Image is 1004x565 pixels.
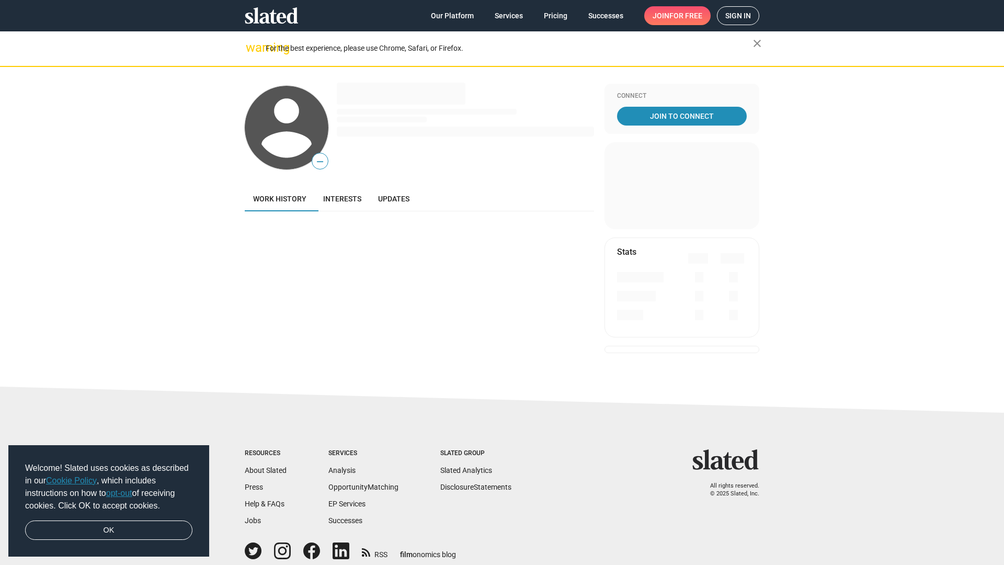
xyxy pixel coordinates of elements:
[328,500,366,508] a: EP Services
[617,92,747,100] div: Connect
[423,6,482,25] a: Our Platform
[378,195,409,203] span: Updates
[400,550,413,559] span: film
[315,186,370,211] a: Interests
[46,476,97,485] a: Cookie Policy
[266,41,753,55] div: For the best experience, please use Chrome, Safari, or Firefox.
[323,195,361,203] span: Interests
[253,195,306,203] span: Work history
[245,466,287,474] a: About Slated
[486,6,531,25] a: Services
[8,445,209,557] div: cookieconsent
[751,37,763,50] mat-icon: close
[495,6,523,25] span: Services
[245,449,287,458] div: Resources
[440,483,511,491] a: DisclosureStatements
[106,489,132,498] a: opt-out
[644,6,711,25] a: Joinfor free
[619,107,745,126] span: Join To Connect
[312,155,328,168] span: —
[245,186,315,211] a: Work history
[246,41,258,54] mat-icon: warning
[245,483,263,491] a: Press
[725,7,751,25] span: Sign in
[328,483,398,491] a: OpportunityMatching
[535,6,576,25] a: Pricing
[717,6,759,25] a: Sign in
[328,516,362,525] a: Successes
[440,449,511,458] div: Slated Group
[431,6,474,25] span: Our Platform
[544,6,567,25] span: Pricing
[400,541,456,560] a: filmonomics blog
[245,500,284,508] a: Help & FAQs
[617,107,747,126] a: Join To Connect
[580,6,632,25] a: Successes
[440,466,492,474] a: Slated Analytics
[25,521,192,540] a: dismiss cookie message
[699,482,759,498] p: All rights reserved. © 2025 Slated, Inc.
[25,462,192,512] span: Welcome! Slated uses cookies as described in our , which includes instructions on how to of recei...
[362,544,387,560] a: RSS
[370,186,418,211] a: Updates
[328,449,398,458] div: Services
[653,6,702,25] span: Join
[588,6,623,25] span: Successes
[245,516,261,525] a: Jobs
[328,466,356,474] a: Analysis
[669,6,702,25] span: for free
[617,246,636,257] mat-card-title: Stats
